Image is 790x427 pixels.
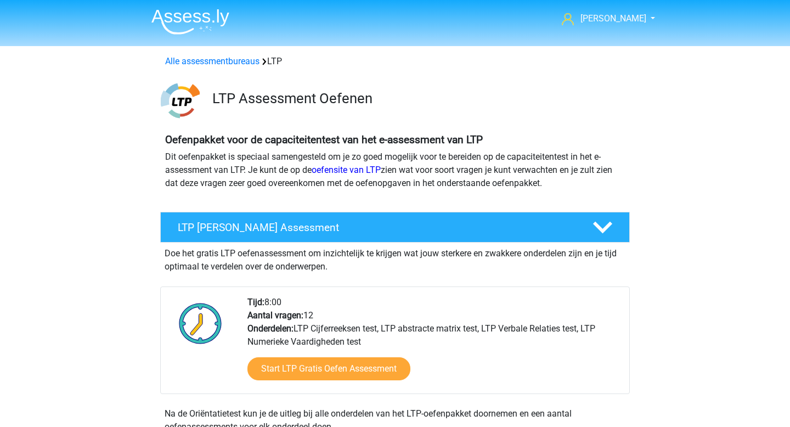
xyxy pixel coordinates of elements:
h4: LTP [PERSON_NAME] Assessment [178,221,575,234]
b: Onderdelen: [247,323,294,334]
div: Doe het gratis LTP oefenassessment om inzichtelijk te krijgen wat jouw sterkere en zwakkere onder... [160,243,630,273]
b: Oefenpakket voor de capaciteitentest van het e-assessment van LTP [165,133,483,146]
img: Klok [173,296,228,351]
a: Start LTP Gratis Oefen Assessment [247,357,410,380]
a: LTP [PERSON_NAME] Assessment [156,212,634,243]
a: Alle assessmentbureaus [165,56,259,66]
div: 8:00 12 LTP Cijferreeksen test, LTP abstracte matrix test, LTP Verbale Relaties test, LTP Numerie... [239,296,629,394]
b: Tijd: [247,297,264,307]
p: Dit oefenpakket is speciaal samengesteld om je zo goed mogelijk voor te bereiden op de capaciteit... [165,150,625,190]
img: ltp.png [161,81,200,120]
b: Aantal vragen: [247,310,303,321]
a: oefensite van LTP [312,165,381,175]
span: [PERSON_NAME] [580,13,646,24]
h3: LTP Assessment Oefenen [212,90,621,107]
div: LTP [161,55,629,68]
img: Assessly [151,9,229,35]
a: [PERSON_NAME] [557,12,647,25]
